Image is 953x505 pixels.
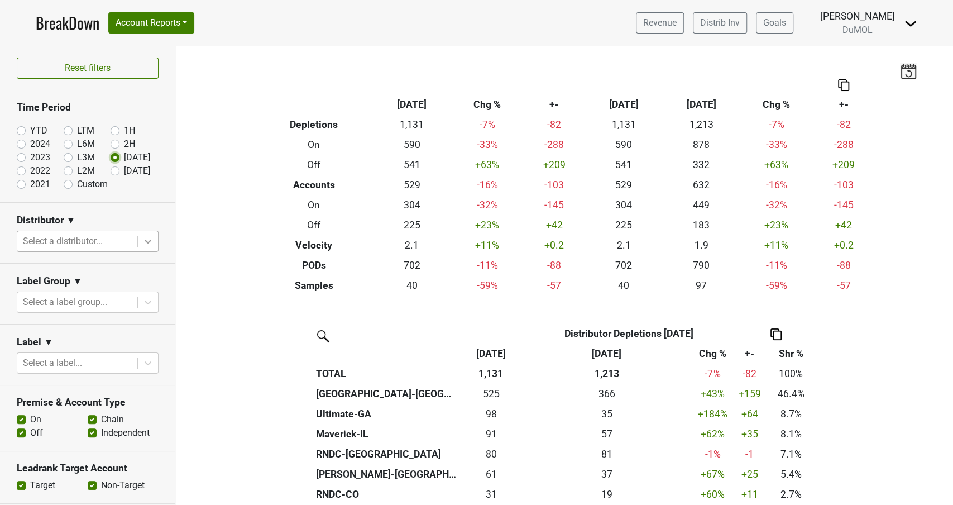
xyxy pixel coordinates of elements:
a: Goals [756,12,793,34]
td: -145 [523,195,585,215]
label: 1H [124,124,135,137]
th: 1,213 [523,364,691,384]
td: 529 [585,175,663,195]
th: Maverick-IL [313,424,459,444]
td: -57 [813,275,874,296]
th: Off [255,215,373,235]
label: 2021 [30,178,50,191]
td: 632 [663,175,740,195]
td: 590 [373,135,451,155]
th: +-: activate to sort column ascending [735,344,765,364]
th: Samples [255,275,373,296]
div: 35 [525,407,688,421]
label: 2023 [30,151,50,164]
td: 1.9 [663,235,740,255]
td: +11 % [451,235,523,255]
td: 702 [373,255,451,275]
td: -32 % [740,195,813,215]
th: 56.501 [523,424,691,444]
td: 97 [663,275,740,296]
td: -59 % [451,275,523,296]
h3: Time Period [17,102,159,113]
td: 449 [663,195,740,215]
div: -1 [738,447,762,461]
label: YTD [30,124,47,137]
td: +62 % [691,424,735,444]
th: [DATE] [373,94,451,115]
label: Non-Target [101,479,145,492]
div: 98 [462,407,520,421]
a: BreakDown [36,11,99,35]
th: 36.530 [523,464,691,484]
th: RNDC-[GEOGRAPHIC_DATA] [313,444,459,464]
td: 590 [585,135,663,155]
label: L6M [77,137,95,151]
th: +- [523,94,585,115]
td: -288 [523,135,585,155]
td: -7 % [740,115,813,135]
th: On [255,195,373,215]
span: ▼ [66,214,75,227]
th: Chg % [451,94,523,115]
label: Off [30,426,43,440]
td: 8.7% [765,404,818,424]
td: 2.1 [373,235,451,255]
h3: Distributor [17,215,64,226]
td: -82 [523,115,585,135]
div: +25 [738,467,762,482]
td: 332 [663,155,740,175]
td: +23 % [740,215,813,235]
button: Reset filters [17,58,159,79]
td: +184 % [691,404,735,424]
td: +209 [813,155,874,175]
th: RNDC-CO [313,484,459,504]
td: 790 [663,255,740,275]
th: 19.200 [523,484,691,504]
div: 80 [462,447,520,461]
td: 5.4% [765,464,818,484]
td: -11 % [740,255,813,275]
td: +23 % [451,215,523,235]
img: last_updated_date [900,63,917,79]
img: Copy to clipboard [838,79,849,91]
td: +42 [523,215,585,235]
span: -7% [705,368,720,379]
td: 91.335 [459,424,523,444]
div: 57 [525,427,688,441]
td: -288 [813,135,874,155]
span: -82 [743,368,756,379]
td: 878 [663,135,740,155]
th: PODs [255,255,373,275]
td: 80.168 [459,444,523,464]
td: 529 [373,175,451,195]
td: -145 [813,195,874,215]
img: filter [313,326,331,344]
label: 2H [124,137,135,151]
div: 31 [462,487,520,502]
td: +11 % [740,235,813,255]
td: 541 [585,155,663,175]
td: 46.4% [765,384,818,404]
th: 366.000 [523,384,691,404]
label: On [30,413,41,426]
td: -1 % [691,444,735,464]
label: Chain [101,413,124,426]
label: 2024 [30,137,50,151]
td: -33 % [451,135,523,155]
th: Ultimate-GA [313,404,459,424]
td: +43 % [691,384,735,404]
th: +- [813,94,874,115]
div: 19 [525,487,688,502]
a: Distrib Inv [693,12,747,34]
th: Sep '25: activate to sort column ascending [459,344,523,364]
td: -88 [523,255,585,275]
td: 304 [585,195,663,215]
img: Dropdown Menu [904,17,917,30]
th: Chg % [740,94,813,115]
th: On [255,135,373,155]
td: 100% [765,364,818,384]
td: 98.33 [459,404,523,424]
td: -57 [523,275,585,296]
label: Target [30,479,55,492]
td: -88 [813,255,874,275]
